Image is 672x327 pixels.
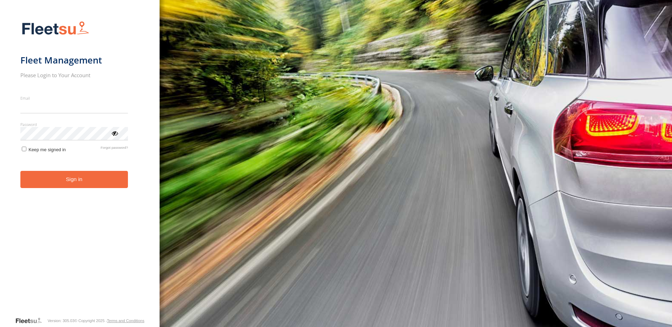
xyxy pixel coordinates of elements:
[15,317,47,324] a: Visit our Website
[111,129,118,136] div: ViewPassword
[107,319,144,323] a: Terms and Conditions
[20,54,128,66] h1: Fleet Management
[20,17,140,316] form: main
[20,20,91,38] img: Fleetsu
[47,319,74,323] div: Version: 305.03
[20,122,128,127] label: Password
[75,319,144,323] div: © Copyright 2025 -
[28,147,66,152] span: Keep me signed in
[22,147,26,151] input: Keep me signed in
[20,171,128,188] button: Sign in
[20,95,128,101] label: Email
[20,72,128,79] h2: Please Login to Your Account
[101,146,128,152] a: Forgot password?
